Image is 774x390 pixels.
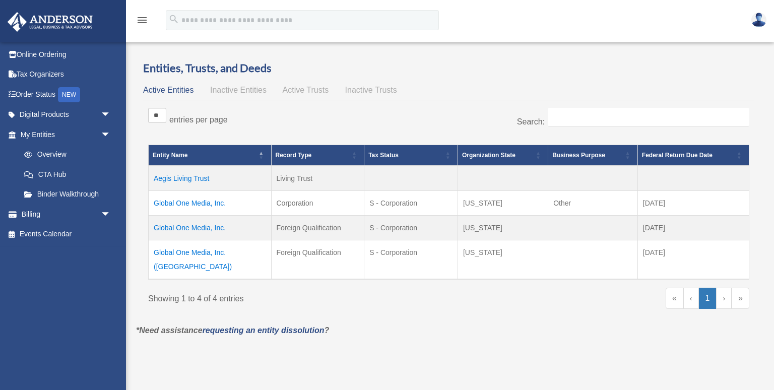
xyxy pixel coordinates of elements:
[149,166,272,191] td: Aegis Living Trust
[458,145,548,166] th: Organization State: Activate to sort
[168,14,179,25] i: search
[458,240,548,280] td: [US_STATE]
[716,288,732,309] a: Next
[149,145,272,166] th: Entity Name: Activate to invert sorting
[149,216,272,240] td: Global One Media, Inc.
[271,145,364,166] th: Record Type: Activate to sort
[169,115,228,124] label: entries per page
[683,288,699,309] a: Previous
[462,152,515,159] span: Organization State
[637,216,749,240] td: [DATE]
[143,86,193,94] span: Active Entities
[271,216,364,240] td: Foreign Qualification
[148,288,441,306] div: Showing 1 to 4 of 4 entries
[101,204,121,225] span: arrow_drop_down
[637,240,749,280] td: [DATE]
[364,191,458,216] td: S - Corporation
[7,44,126,64] a: Online Ordering
[5,12,96,32] img: Anderson Advisors Platinum Portal
[548,191,638,216] td: Other
[271,240,364,280] td: Foreign Qualification
[458,216,548,240] td: [US_STATE]
[7,224,126,244] a: Events Calendar
[548,145,638,166] th: Business Purpose: Activate to sort
[7,84,126,105] a: Order StatusNEW
[7,204,126,224] a: Billingarrow_drop_down
[642,152,713,159] span: Federal Return Due Date
[203,326,325,335] a: requesting an entity dissolution
[271,166,364,191] td: Living Trust
[149,191,272,216] td: Global One Media, Inc.
[271,191,364,216] td: Corporation
[7,64,126,85] a: Tax Organizers
[637,145,749,166] th: Federal Return Due Date: Activate to sort
[732,288,749,309] a: Last
[276,152,312,159] span: Record Type
[143,60,754,76] h3: Entities, Trusts, and Deeds
[149,240,272,280] td: Global One Media, Inc. ([GEOGRAPHIC_DATA])
[364,216,458,240] td: S - Corporation
[136,14,148,26] i: menu
[666,288,683,309] a: First
[58,87,80,102] div: NEW
[7,124,121,145] a: My Entitiesarrow_drop_down
[345,86,397,94] span: Inactive Trusts
[101,124,121,145] span: arrow_drop_down
[101,105,121,125] span: arrow_drop_down
[210,86,267,94] span: Inactive Entities
[14,184,121,205] a: Binder Walkthrough
[637,191,749,216] td: [DATE]
[368,152,399,159] span: Tax Status
[699,288,717,309] a: 1
[751,13,766,27] img: User Pic
[517,117,545,126] label: Search:
[7,105,126,125] a: Digital Productsarrow_drop_down
[14,164,121,184] a: CTA Hub
[283,86,329,94] span: Active Trusts
[136,326,329,335] em: *Need assistance ?
[364,145,458,166] th: Tax Status: Activate to sort
[458,191,548,216] td: [US_STATE]
[364,240,458,280] td: S - Corporation
[136,18,148,26] a: menu
[552,152,605,159] span: Business Purpose
[14,145,116,165] a: Overview
[153,152,187,159] span: Entity Name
